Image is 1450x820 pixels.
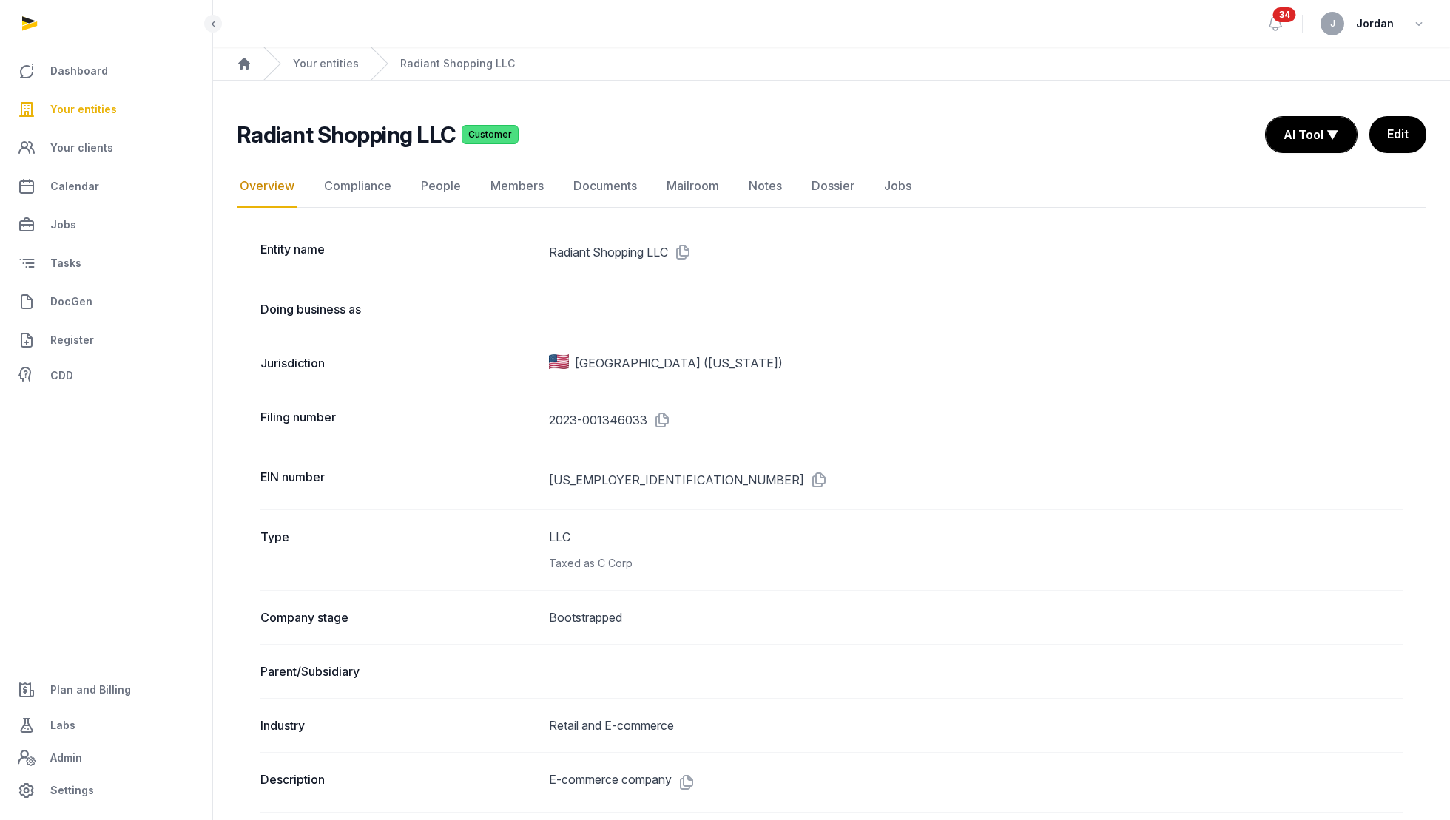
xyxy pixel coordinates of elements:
span: Your entities [50,101,117,118]
dt: Parent/Subsidiary [260,663,537,680]
dt: Entity name [260,240,537,264]
span: Labs [50,716,75,734]
a: Dashboard [12,53,200,89]
a: Tasks [12,245,200,281]
span: Settings [50,782,94,799]
a: DocGen [12,284,200,319]
span: CDD [50,367,73,384]
nav: Breadcrumb [213,47,1450,81]
dd: Radiant Shopping LLC [549,240,1403,264]
a: Your clients [12,130,200,166]
span: Your clients [50,139,113,157]
a: Compliance [321,165,394,208]
dt: Jurisdiction [260,354,537,372]
span: Tasks [50,254,81,272]
a: Overview [237,165,297,208]
button: AI Tool ▼ [1266,117,1357,152]
span: Admin [50,749,82,767]
dd: 2023-001346033 [549,408,1403,432]
h2: Radiant Shopping LLC [237,121,456,148]
a: Mailroom [664,165,722,208]
a: Dossier [809,165,857,208]
dt: Filing number [260,408,537,432]
a: Edit [1369,116,1426,153]
a: Settings [12,773,200,808]
a: Calendar [12,169,200,204]
span: J [1330,19,1335,28]
button: J [1321,12,1344,35]
a: Admin [12,743,200,773]
a: Your entities [293,56,359,71]
span: Customer [462,125,519,144]
span: Register [50,331,94,349]
a: Your entities [12,92,200,127]
dd: LLC [549,528,1403,572]
span: [GEOGRAPHIC_DATA] ([US_STATE]) [575,354,783,372]
a: Members [488,165,547,208]
span: Jobs [50,216,76,234]
span: Dashboard [50,62,108,80]
a: CDD [12,361,200,390]
div: Taxed as C Corp [549,555,1403,572]
span: Plan and Billing [50,681,131,699]
a: Labs [12,708,200,743]
a: Plan and Billing [12,672,200,708]
a: Jobs [12,207,200,243]
a: People [418,165,464,208]
a: Notes [746,165,785,208]
span: Jordan [1356,15,1394,33]
a: Jobs [881,165,914,208]
dt: Industry [260,716,537,734]
a: Register [12,322,200,358]
a: Radiant Shopping LLC [400,56,515,71]
dt: Company stage [260,609,537,626]
dt: Doing business as [260,300,537,318]
span: DocGen [50,293,92,311]
dd: E-commerce company [549,770,1403,794]
dt: EIN number [260,468,537,492]
dt: Type [260,528,537,572]
dd: Retail and E-commerce [549,716,1403,734]
span: 34 [1273,7,1296,22]
dt: Description [260,770,537,794]
span: Calendar [50,177,99,195]
a: Documents [570,165,640,208]
dd: Bootstrapped [549,609,1403,626]
nav: Tabs [237,165,1426,208]
dd: [US_EMPLOYER_IDENTIFICATION_NUMBER] [549,468,1403,492]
